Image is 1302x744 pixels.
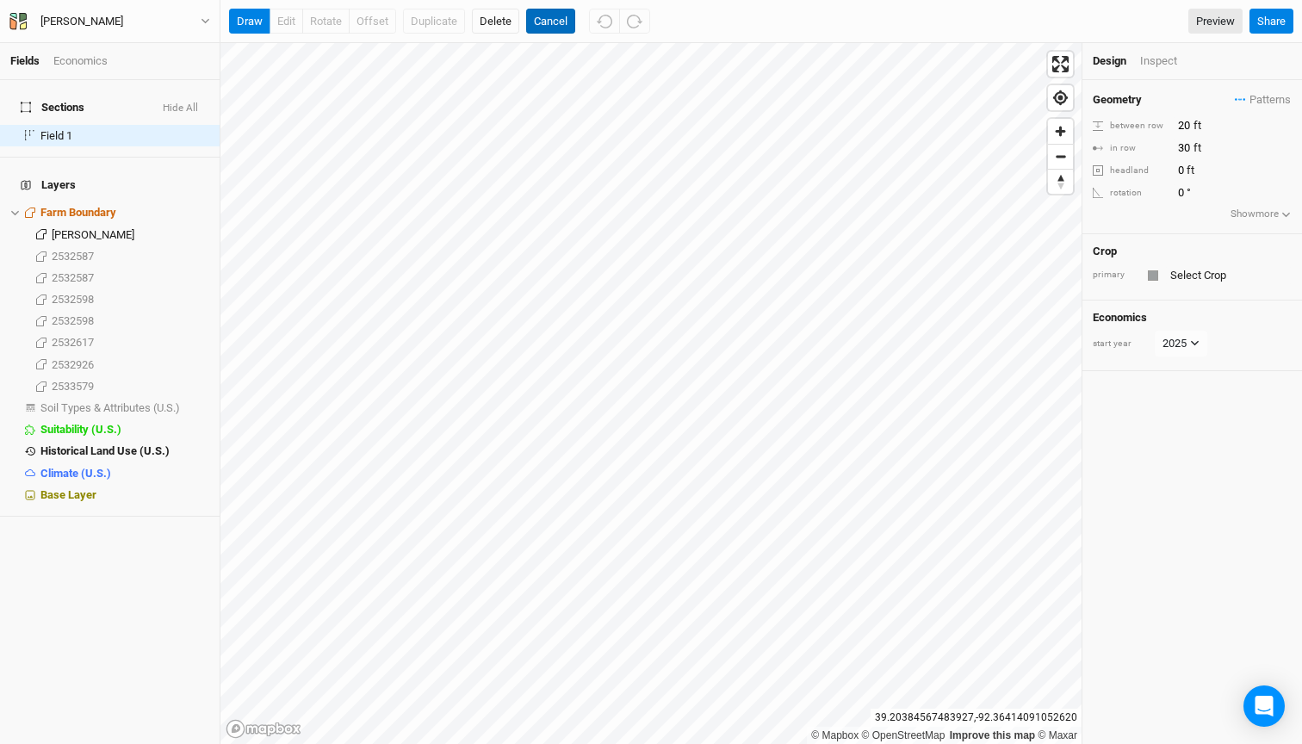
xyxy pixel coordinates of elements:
h4: Economics [1093,311,1292,325]
span: 2532926 [52,358,94,371]
button: Enter fullscreen [1048,52,1073,77]
span: 2532598 [52,314,94,327]
div: Maria Haag [40,13,123,30]
button: [PERSON_NAME] [9,12,211,31]
h4: Crop [1093,245,1117,258]
div: Suitability (U.S.) [40,423,209,437]
span: Climate (U.S.) [40,467,111,480]
span: [PERSON_NAME] [52,228,134,241]
div: 2532617 [52,336,209,350]
div: 2532926 [52,358,209,372]
span: Sections [21,101,84,115]
div: Design [1093,53,1126,69]
div: Inspect [1140,53,1201,69]
div: 2533579 [52,380,209,394]
button: Hide All [162,102,199,115]
span: 2532587 [52,250,94,263]
div: Farm Boundary [40,206,209,220]
button: rotate [302,9,350,34]
div: 2532587 [52,271,209,285]
div: 2532598 [52,314,209,328]
span: Field 1 [40,129,72,142]
a: Preview [1188,9,1243,34]
div: headland [1093,164,1169,177]
div: Climate (U.S.) [40,467,209,480]
div: Economics [53,53,108,69]
span: Patterns [1235,91,1291,108]
button: Patterns [1234,90,1292,109]
div: Soil Types & Attributes (U.S.) [40,401,209,415]
div: Base Layer [40,488,209,502]
a: Fields [10,54,40,67]
div: primary [1093,269,1136,282]
button: 2025 [1155,331,1207,356]
div: start year [1093,338,1153,350]
button: Duplicate [403,9,465,34]
div: Open Intercom Messenger [1243,685,1285,727]
a: Improve this map [950,729,1035,741]
a: Mapbox [811,729,859,741]
button: Cancel [526,9,575,34]
div: in row [1093,142,1169,155]
button: Reset bearing to north [1048,169,1073,194]
span: 2532587 [52,271,94,284]
a: Maxar [1038,729,1077,741]
div: 2532598 [52,293,209,307]
button: Delete [472,9,519,34]
a: OpenStreetMap [862,729,945,741]
button: Undo (^z) [589,9,620,34]
span: Zoom out [1048,145,1073,169]
span: Reset bearing to north [1048,170,1073,194]
span: 2533579 [52,380,94,393]
div: [PERSON_NAME] [40,13,123,30]
div: 2532587 [52,250,209,263]
span: 2532617 [52,336,94,349]
canvas: Map [220,43,1082,744]
div: rotation [1093,187,1169,200]
div: Field 1 [40,129,209,143]
button: edit [270,9,303,34]
button: Zoom in [1048,119,1073,144]
span: Suitability (U.S.) [40,423,121,436]
div: 39.20384567483927 , -92.36414091052620 [871,709,1082,727]
input: Select Crop [1165,265,1292,286]
div: between row [1093,120,1169,133]
div: Maria Haag [52,228,209,242]
button: Showmore [1230,206,1293,223]
button: offset [349,9,396,34]
button: draw [229,9,270,34]
button: Share [1249,9,1293,34]
span: Farm Boundary [40,206,116,219]
button: Redo (^Z) [619,9,650,34]
span: Soil Types & Attributes (U.S.) [40,401,180,414]
button: Find my location [1048,85,1073,110]
button: Zoom out [1048,144,1073,169]
h4: Geometry [1093,93,1142,107]
h4: Layers [10,168,209,202]
span: Historical Land Use (U.S.) [40,444,170,457]
a: Mapbox logo [226,719,301,739]
span: Base Layer [40,488,96,501]
span: 2532598 [52,293,94,306]
div: Historical Land Use (U.S.) [40,444,209,458]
